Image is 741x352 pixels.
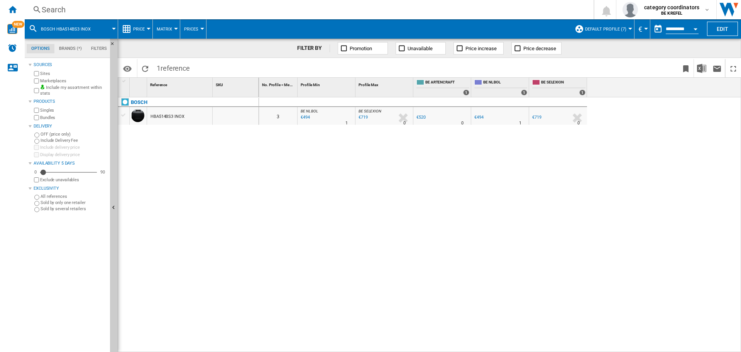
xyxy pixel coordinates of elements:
label: Singles [40,107,107,113]
div: Delivery Time : 1 day [519,119,521,127]
div: Sort None [299,78,355,90]
div: BE NL BOL 1 offers sold by BE NL BOL [473,78,529,97]
div: Last updated : Tuesday, 7 October 2025 05:09 [299,114,310,121]
button: Maximize [726,59,741,77]
span: Profile Min [301,83,320,87]
span: Price increase [465,46,497,51]
div: Delivery Time : 0 day [403,119,406,127]
div: €719 [531,114,541,121]
div: Delivery Time : 0 day [461,119,464,127]
md-tab-item: Filters [86,44,112,53]
span: BE SELEXION [541,80,585,86]
button: Edit [707,22,738,36]
div: Availability 5 Days [34,160,107,167]
label: Exclude unavailables [40,177,107,183]
span: category coordinators [644,3,699,11]
b: BE KREFEL [661,11,682,16]
div: €520 [416,115,426,120]
button: € [638,19,646,39]
button: Reload [137,59,153,77]
div: €494 [473,114,484,121]
input: Include my assortment within stats [34,86,39,95]
span: BE ARTENCRAFT [425,80,469,86]
button: Price increase [453,42,504,54]
input: Include Delivery Fee [34,139,39,144]
input: Include delivery price [34,145,39,150]
button: md-calendar [650,21,666,37]
div: 1 offers sold by BE NL BOL [521,90,527,95]
div: 0 [32,169,39,175]
button: Download in Excel [694,59,709,77]
button: Matrix [157,19,176,39]
div: FILTER BY [297,44,330,52]
span: Price [133,27,145,32]
span: BE SELEXION [359,109,381,113]
div: Price [122,19,149,39]
span: € [638,25,642,33]
button: Open calendar [689,21,702,35]
label: Sold by only one retailer [41,200,107,206]
input: Marketplaces [34,78,39,83]
span: Matrix [157,27,172,32]
button: Promotion [338,42,388,54]
label: Sites [40,71,107,77]
div: Sort None [214,78,259,90]
button: Price [133,19,149,39]
button: Prices [184,19,202,39]
span: Unavailable [408,46,433,51]
div: Sources [34,62,107,68]
div: Sort None [261,78,297,90]
button: Hide [110,39,119,53]
div: 1 offers sold by BE SELEXION [579,90,585,95]
span: BE NL BOL [483,80,527,86]
md-menu: Currency [634,19,650,39]
img: profile.jpg [623,2,638,17]
label: OFF (price only) [41,131,107,137]
span: 1 [153,59,194,75]
span: Default profile (7) [585,27,626,32]
input: Display delivery price [34,152,39,157]
span: NEW [12,21,24,28]
span: SKU [216,83,223,87]
div: BE ARTENCRAFT 1 offers sold by BE ARTENCRAFT [415,78,471,97]
div: Search [42,4,574,15]
span: No. Profile < Me [262,83,289,87]
div: Sort None [131,78,147,90]
input: Singles [34,108,39,113]
div: Sort None [149,78,212,90]
label: Include my assortment within stats [40,85,107,97]
button: Options [120,61,135,75]
input: Sites [34,71,39,76]
label: All references [41,194,107,199]
input: Sold by only one retailer [34,201,39,206]
span: Promotion [350,46,372,51]
div: 3 [259,107,297,125]
input: OFF (price only) [34,133,39,138]
button: Unavailable [396,42,446,54]
div: BOSCH HBA514BS3 INOX [29,19,114,39]
input: All references [34,195,39,200]
div: Click to filter on that brand [131,98,147,107]
input: Bundles [34,115,39,120]
div: HBA514BS3 INOX [151,108,184,126]
span: BE NL BOL [301,109,318,113]
md-tab-item: Brands (*) [54,44,86,53]
div: Delivery [34,123,107,129]
img: wise-card.svg [7,24,17,34]
button: Default profile (7) [585,19,630,39]
div: Last updated : Tuesday, 7 October 2025 08:47 [357,114,368,121]
div: €494 [474,115,484,120]
input: Sold by several retailers [34,207,39,212]
div: 90 [98,169,107,175]
label: Sold by several retailers [41,206,107,212]
img: alerts-logo.svg [8,43,17,53]
label: Display delivery price [40,152,107,158]
div: Reference Sort None [149,78,212,90]
button: BOSCH HBA514BS3 INOX [41,19,98,39]
label: Bundles [40,115,107,121]
div: Sort None [357,78,413,90]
